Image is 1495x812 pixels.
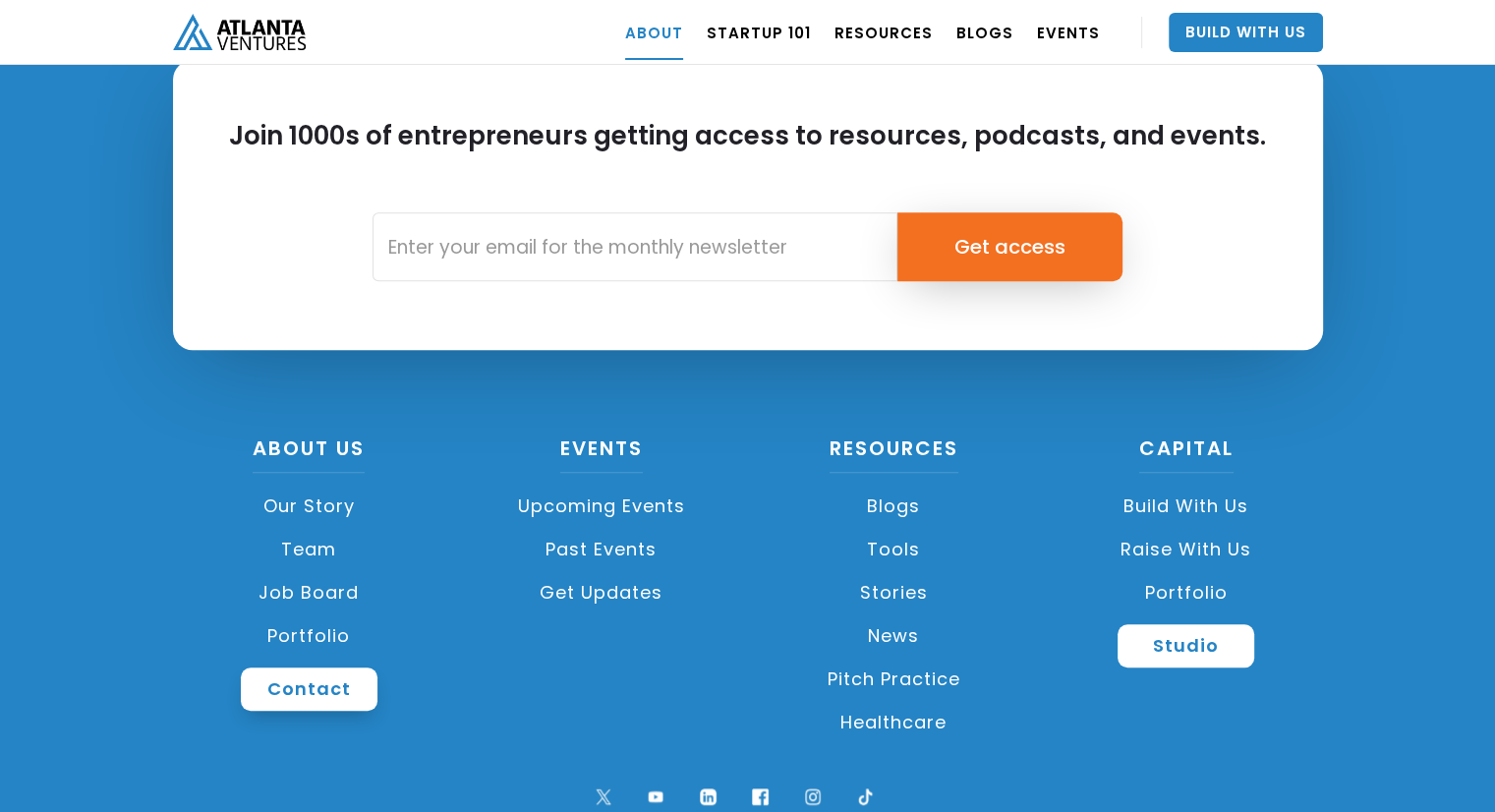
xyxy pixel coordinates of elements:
img: ig symbol [800,783,827,810]
a: CAPITAL [1139,435,1234,473]
a: ABOUT [625,5,683,60]
h2: Join 1000s of entrepreneurs getting access to resources, podcasts, and events. [229,119,1266,188]
a: About US [253,435,365,473]
a: Contact [241,667,377,711]
a: News [758,614,1031,658]
a: Team [173,528,446,571]
img: youtube symbol [643,783,669,810]
input: Get access [897,212,1122,281]
a: Blogs [758,485,1031,528]
a: Build with us [1050,485,1323,528]
a: RESOURCES [834,5,933,60]
a: Past Events [465,528,738,571]
form: Email Form [373,212,1122,281]
a: Raise with Us [1050,528,1323,571]
a: Get Updates [465,571,738,614]
a: Pitch Practice [758,658,1031,701]
a: Resources [830,435,958,473]
a: Portfolio [1050,571,1323,614]
a: Build With Us [1169,13,1323,52]
a: Startup 101 [707,5,811,60]
a: Upcoming Events [465,485,738,528]
a: Events [560,435,643,473]
a: Job Board [173,571,446,614]
a: Our Story [173,485,446,528]
a: BLOGS [956,5,1013,60]
a: Tools [758,528,1031,571]
a: EVENTS [1037,5,1100,60]
input: Enter your email for the monthly newsletter [373,212,897,281]
img: facebook logo [747,783,774,810]
a: Studio [1118,624,1254,667]
a: Stories [758,571,1031,614]
a: Healthcare [758,701,1031,744]
img: tik tok logo [852,783,879,810]
a: Portfolio [173,614,446,658]
img: linkedin logo [695,783,721,810]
